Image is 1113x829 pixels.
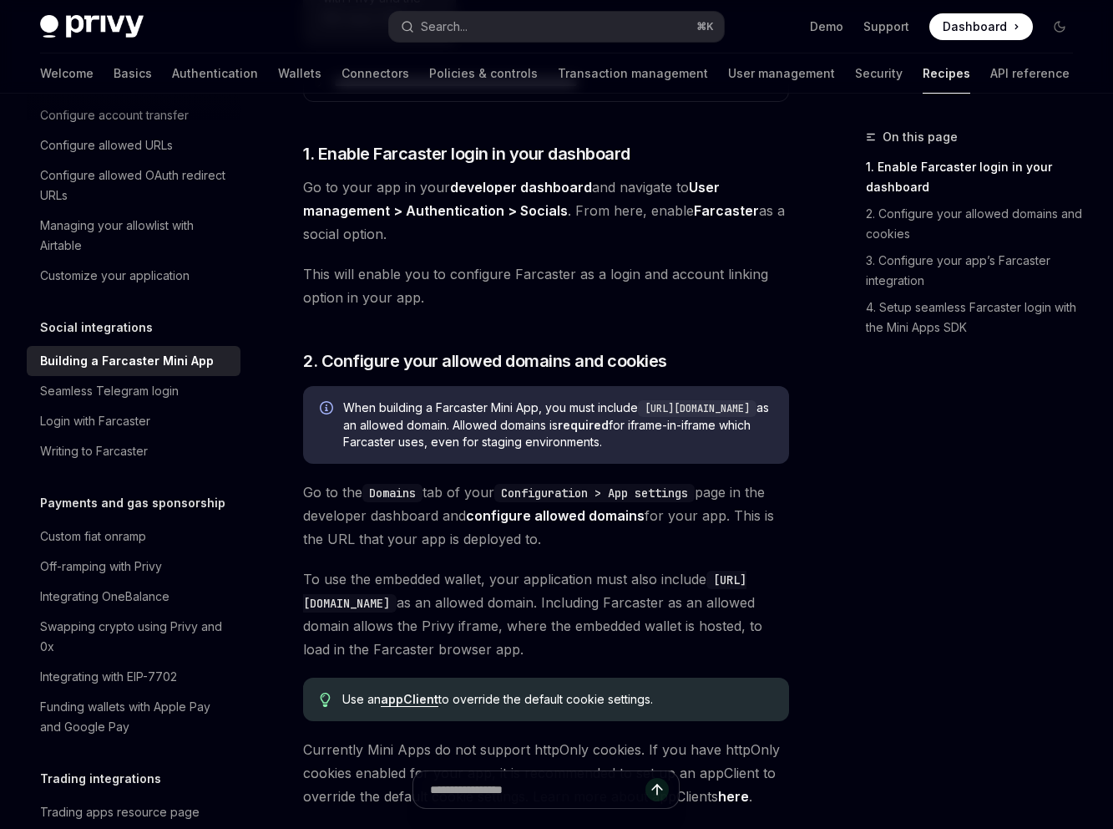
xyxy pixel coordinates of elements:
a: Configure allowed URLs [27,130,240,160]
div: Managing your allowlist with Airtable [40,216,230,256]
code: Domains [362,484,422,502]
a: Integrating with EIP-7702 [27,662,240,692]
span: This will enable you to configure Farcaster as a login and account linking option in your app. [303,262,789,309]
code: [URL][DOMAIN_NAME] [638,400,756,417]
a: Demo [810,18,843,35]
a: Transaction management [558,53,708,94]
a: API reference [990,53,1070,94]
div: Off-ramping with Privy [40,557,162,577]
a: Recipes [923,53,970,94]
button: Send message [645,778,669,801]
a: Custom fiat onramp [27,521,240,552]
span: Use an to override the default cookie settings. [342,691,772,708]
img: dark logo [40,15,144,38]
a: Wallets [278,53,321,94]
a: Swapping crypto using Privy and 0x [27,612,240,662]
a: Authentication [172,53,258,94]
a: Managing your allowlist with Airtable [27,211,240,261]
div: Search... [421,17,468,37]
div: Custom fiat onramp [40,526,146,547]
code: Configuration > App settings [494,484,695,502]
button: Toggle dark mode [1046,13,1073,40]
svg: Info [320,401,336,418]
h5: Social integrations [40,318,153,338]
a: developer dashboard [450,179,592,196]
a: Integrating OneBalance [27,582,240,612]
a: Dashboard [929,13,1033,40]
div: Funding wallets with Apple Pay and Google Pay [40,697,230,737]
a: Customize your application [27,261,240,291]
div: Trading apps resource page [40,802,200,822]
span: Dashboard [943,18,1007,35]
a: Seamless Telegram login [27,376,240,406]
h5: Trading integrations [40,769,161,789]
a: Trading apps resource page [27,797,240,827]
div: Building a Farcaster Mini App [40,351,214,371]
span: On this page [883,127,958,147]
div: Writing to Farcaster [40,441,148,461]
strong: required [558,418,609,432]
a: Welcome [40,53,94,94]
h5: Payments and gas sponsorship [40,493,225,513]
span: Currently Mini Apps do not support httpOnly cookies. If you have httpOnly cookies enabled for you... [303,738,789,808]
div: Seamless Telegram login [40,381,179,401]
strong: Farcaster [694,202,759,219]
div: Integrating with EIP-7702 [40,667,177,687]
div: Swapping crypto using Privy and 0x [40,617,230,657]
div: Configure allowed OAuth redirect URLs [40,165,230,206]
a: Support [863,18,909,35]
a: 4. Setup seamless Farcaster login with the Mini Apps SDK [866,294,1086,341]
span: 2. Configure your allowed domains and cookies [303,349,667,373]
a: 3. Configure your app’s Farcaster integration [866,247,1086,294]
div: Integrating OneBalance [40,587,169,607]
a: Connectors [341,53,409,94]
span: When building a Farcaster Mini App, you must include as an allowed domain. Allowed domains is for... [343,399,772,450]
a: appClient [381,692,438,707]
a: Security [855,53,903,94]
div: Configure allowed URLs [40,135,173,155]
a: Funding wallets with Apple Pay and Google Pay [27,692,240,742]
a: Writing to Farcaster [27,436,240,466]
a: Basics [114,53,152,94]
span: Go to the tab of your page in the developer dashboard and for your app. This is the URL that your... [303,481,789,551]
div: Customize your application [40,266,190,286]
a: 2. Configure your allowed domains and cookies [866,201,1086,247]
strong: User management > Authentication > Socials [303,179,720,219]
a: Policies & controls [429,53,538,94]
svg: Tip [320,693,331,708]
a: 1. Enable Farcaster login in your dashboard [866,154,1086,201]
span: To use the embedded wallet, your application must also include as an allowed domain. Including Fa... [303,567,789,661]
a: configure allowed domains [466,507,645,525]
a: Building a Farcaster Mini App [27,346,240,376]
a: Login with Farcaster [27,406,240,436]
a: Configure allowed OAuth redirect URLs [27,160,240,211]
span: Go to your app in your and navigate to . From here, enable as a social option. [303,175,789,246]
button: Search...⌘K [389,12,725,42]
a: Off-ramping with Privy [27,552,240,582]
div: Login with Farcaster [40,411,150,431]
code: [URL][DOMAIN_NAME] [303,571,746,613]
span: 1. Enable Farcaster login in your dashboard [303,142,630,165]
span: ⌘ K [696,20,714,33]
a: User management [728,53,835,94]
